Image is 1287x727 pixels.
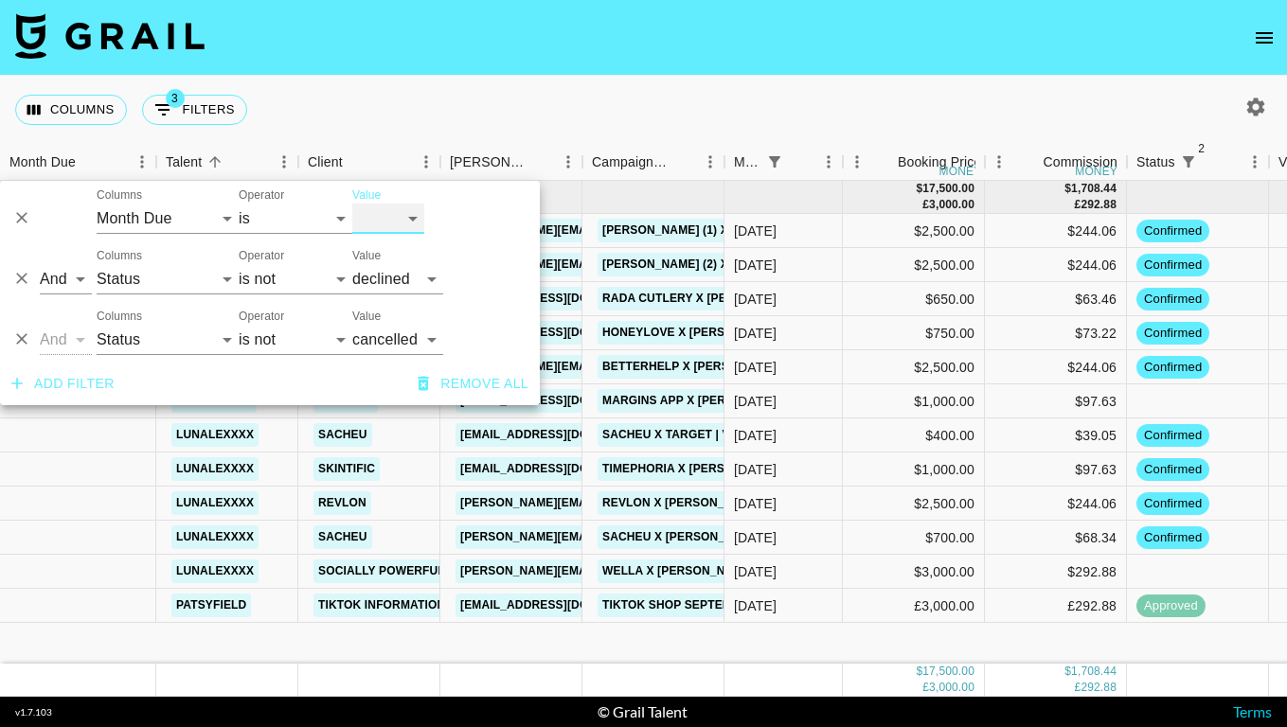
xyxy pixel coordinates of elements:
a: [PERSON_NAME] (1) x [PERSON_NAME] [598,219,833,242]
label: Operator [239,248,284,264]
button: Sort [202,149,228,175]
button: Sort [343,149,369,175]
div: 17,500.00 [922,181,974,197]
div: $292.88 [985,555,1127,589]
span: confirmed [1136,495,1209,513]
button: Show filters [761,149,788,175]
a: [EMAIL_ADDRESS][DOMAIN_NAME] [456,594,668,617]
img: Grail Talent [15,13,205,59]
span: confirmed [1136,325,1209,343]
button: Remove all [410,366,536,401]
div: $700.00 [843,521,985,555]
div: £292.88 [985,589,1127,623]
div: Status [1127,144,1269,181]
div: [PERSON_NAME] [450,144,527,181]
a: [EMAIL_ADDRESS][DOMAIN_NAME] [456,457,668,481]
a: Sacheu [313,423,372,447]
a: lunalexxxx [171,525,259,549]
div: Booker [440,144,582,181]
div: £ [922,680,929,696]
div: £ [1075,197,1081,213]
button: Menu [554,148,582,176]
button: Show filters [142,95,247,125]
div: Sep '25 [734,290,777,309]
div: 3,000.00 [929,680,974,696]
div: Sep '25 [734,324,777,343]
div: $650.00 [843,282,985,316]
div: Sep '25 [734,426,777,445]
button: Sort [788,149,814,175]
div: $ [1064,664,1071,680]
div: Sep '25 [734,562,777,581]
button: Add filter [4,366,122,401]
div: Status [1136,144,1175,181]
button: Sort [670,149,696,175]
div: money [939,166,982,177]
a: Wella x [PERSON_NAME] [598,559,760,583]
span: approved [1136,597,1206,615]
div: Client [308,144,343,181]
span: confirmed [1136,257,1209,275]
div: 1,708.44 [1071,181,1117,197]
a: Revlon [313,491,371,515]
div: $3,000.00 [843,555,985,589]
div: Sep '25 [734,460,777,479]
a: Honeylove x [PERSON_NAME] [598,321,791,345]
div: $ [916,181,922,197]
label: Columns [97,248,142,264]
div: Sep '25 [734,256,777,275]
span: confirmed [1136,359,1209,377]
div: $244.06 [985,350,1127,384]
button: Menu [270,148,298,176]
a: TikTok Shop September Promotion [GEOGRAPHIC_DATA] [598,594,963,617]
div: Campaign (Type) [592,144,670,181]
div: $68.34 [985,521,1127,555]
button: Show filters [1175,149,1202,175]
div: v 1.7.103 [15,706,52,718]
button: Sort [527,149,554,175]
button: Select columns [15,95,127,125]
div: Commission [1043,144,1117,181]
button: Menu [985,148,1013,176]
div: Booking Price [898,144,981,181]
a: Margins App x [PERSON_NAME] [598,389,799,413]
a: Sacheu x Target | Viral Lip Liner [598,423,821,447]
button: Sort [1202,149,1228,175]
span: confirmed [1136,529,1209,547]
label: Value [352,187,381,204]
button: Sort [871,149,898,175]
span: confirmed [1136,222,1209,240]
button: Sort [1016,149,1043,175]
button: Menu [412,148,440,176]
a: Timephoria x [PERSON_NAME] [598,457,791,481]
div: $244.06 [985,487,1127,521]
div: Sep '25 [734,494,777,513]
div: $244.06 [985,214,1127,248]
div: 292.88 [1081,197,1117,213]
div: $ [1064,181,1071,197]
span: 3 [166,89,185,108]
span: confirmed [1136,291,1209,309]
a: [PERSON_NAME] (2) x [PERSON_NAME] [598,253,833,276]
a: BetterHelp x [PERSON_NAME] [598,355,795,379]
a: [EMAIL_ADDRESS][DOMAIN_NAME] [456,321,668,345]
a: Sacheu [313,525,372,549]
div: $2,500.00 [843,248,985,282]
button: Delete [8,264,36,293]
div: money [1075,166,1117,177]
button: Menu [696,148,724,176]
button: Menu [1241,148,1269,176]
span: confirmed [1136,461,1209,479]
a: lunalexxxx [171,457,259,481]
a: Rada Cutlery x [PERSON_NAME] [598,287,809,310]
a: lunalexxxx [171,423,259,447]
div: Sep '25 [734,358,777,377]
div: © Grail Talent [598,702,688,721]
div: $2,500.00 [843,350,985,384]
label: Value [352,309,381,325]
button: Menu [843,148,871,176]
select: Logic operator [40,325,92,355]
a: SKINTIFIC [313,457,380,481]
button: Delete [8,204,36,232]
a: Socially Powerful Media Limited [313,559,540,583]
